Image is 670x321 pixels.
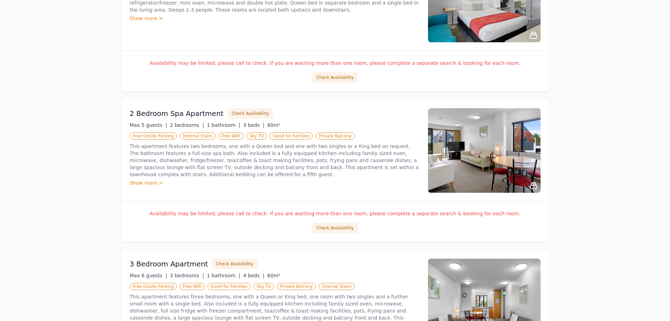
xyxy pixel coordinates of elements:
span: Good for Families [208,283,250,290]
span: 2 bedrooms | [170,122,204,128]
span: Max 6 guests | [130,273,167,278]
span: Max 5 guests | [130,122,167,128]
span: 1 bathroom | [207,273,240,278]
span: 60m² [267,122,280,128]
span: Internal Stairs [180,132,216,140]
span: 4 beds | [243,273,264,278]
span: Good for Families [270,132,313,140]
span: Free WiFi [218,132,244,140]
span: Internal Stairs [319,283,355,290]
span: Sky TV [254,283,274,290]
span: Free WiFi [180,283,205,290]
div: Show more > [130,179,420,186]
p: This apartment features two bedrooms, one with a Queen bed and one with two singles or a King bed... [130,143,420,178]
button: Check Availability [212,259,257,269]
div: Show more > [130,15,420,22]
button: Check Availability [312,72,357,83]
p: Availability may be limited, please call to check. If you are wanting more than one room, please ... [130,210,541,217]
span: Private Balcony [277,283,316,290]
button: Check Availability [228,108,273,119]
span: Sky TV [247,132,267,140]
h3: 2 Bedroom Spa Apartment [130,109,224,118]
span: Private Balcony [315,132,355,140]
p: Availability may be limited, please call to check. If you are wanting more than one room, please ... [130,60,541,67]
button: Check Availability [312,223,357,233]
span: 1 bathroom | [207,122,240,128]
span: 3 bedrooms | [170,273,204,278]
span: Free Onsite Parking [130,283,177,290]
span: 60m² [267,273,280,278]
h3: 3 Bedroom Apartment [130,259,208,269]
span: 3 beds | [243,122,264,128]
span: Free Onsite Parking [130,132,177,140]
